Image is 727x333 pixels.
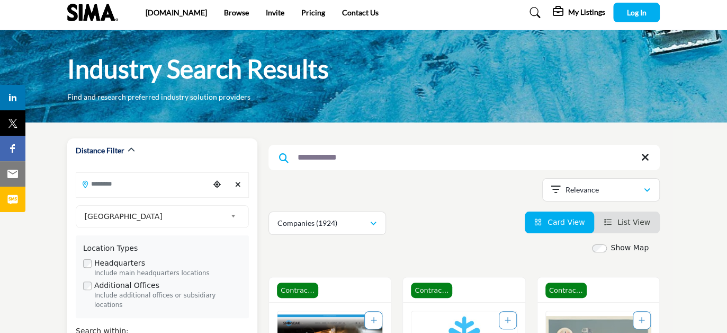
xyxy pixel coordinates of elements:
[519,4,548,21] a: Search
[94,258,145,269] label: Headquarters
[76,145,124,156] h2: Distance Filter
[67,52,329,85] h1: Industry Search Results
[566,185,599,195] p: Relevance
[548,218,585,226] span: Card View
[613,3,660,22] button: Log In
[505,316,511,325] a: Add To List
[94,280,159,291] label: Additional Offices
[76,173,210,194] input: Search Location
[210,173,225,196] div: Choose your current location
[67,92,250,102] p: Find and research preferred industry solution providers
[594,212,660,233] li: List View
[277,283,318,299] span: Contractor
[370,316,376,325] a: Add To List
[85,210,227,223] span: [GEOGRAPHIC_DATA]
[545,283,587,299] span: Contractor
[266,8,284,17] a: Invite
[146,8,207,17] a: [DOMAIN_NAME]
[525,212,595,233] li: Card View
[617,218,650,226] span: List View
[534,218,585,226] a: View Card
[627,8,647,17] span: Log In
[268,145,660,170] input: Search Keyword
[268,212,386,235] button: Companies (1924)
[230,173,246,196] div: Clear search location
[542,178,660,201] button: Relevance
[301,8,325,17] a: Pricing
[411,283,452,299] span: Contractor
[611,242,649,253] label: Show Map
[604,218,650,226] a: View List
[277,218,337,229] p: Companies (1924)
[94,269,241,278] div: Include main headquarters locations
[83,243,241,254] div: Location Types
[568,7,605,17] h5: My Listings
[94,291,241,310] div: Include additional offices or subsidiary locations
[342,8,379,17] a: Contact Us
[639,316,645,325] a: Add To List
[553,6,605,19] div: My Listings
[67,4,123,21] img: Site Logo
[224,8,249,17] a: Browse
